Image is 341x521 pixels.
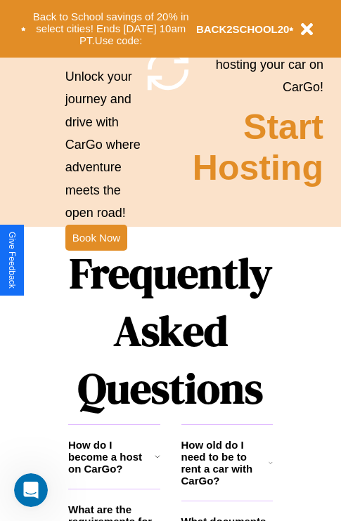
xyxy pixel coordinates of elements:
[7,232,17,289] div: Give Feedback
[14,473,48,507] iframe: Intercom live chat
[68,439,155,475] h3: How do I become a host on CarGo?
[65,65,143,225] p: Unlock your journey and drive with CarGo where adventure meets the open road!
[68,237,273,424] h1: Frequently Asked Questions
[193,107,323,188] h2: Start Hosting
[26,7,196,51] button: Back to School savings of 20% in select cities! Ends [DATE] 10am PT.Use code:
[65,225,127,251] button: Book Now
[196,23,290,35] b: BACK2SCHOOL20
[181,439,269,487] h3: How old do I need to be to rent a car with CarGo?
